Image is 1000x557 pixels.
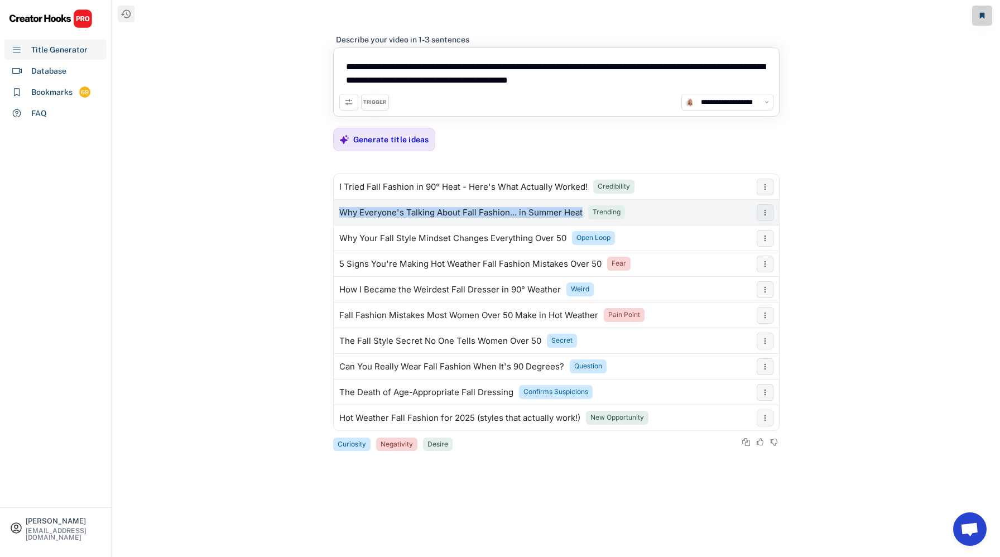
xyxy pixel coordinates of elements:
[353,135,429,145] div: Generate title ideas
[339,183,588,191] div: I Tried Fall Fashion in 90° Heat - Here's What Actually Worked!
[339,388,513,397] div: The Death of Age-Appropriate Fall Dressing
[381,440,413,449] div: Negativity
[551,336,573,345] div: Secret
[574,362,602,371] div: Question
[26,517,102,525] div: [PERSON_NAME]
[593,208,621,217] div: Trending
[31,87,73,98] div: Bookmarks
[363,99,386,106] div: TRIGGER
[427,440,448,449] div: Desire
[31,44,88,56] div: Title Generator
[608,310,640,320] div: Pain Point
[339,414,580,422] div: Hot Weather Fall Fashion for 2025 (styles that actually work!)
[598,182,630,191] div: Credibility
[339,311,598,320] div: Fall Fashion Mistakes Most Women Over 50 Make in Hot Weather
[79,88,90,97] div: 69
[339,285,561,294] div: How I Became the Weirdest Fall Dresser in 90° Weather
[336,35,469,45] div: Describe your video in 1-3 sentences
[9,9,93,28] img: CHPRO%20Logo.svg
[339,362,564,371] div: Can You Really Wear Fall Fashion When It's 90 Degrees?
[339,208,583,217] div: Why Everyone's Talking About Fall Fashion... in Summer Heat
[31,108,47,119] div: FAQ
[590,413,644,422] div: New Opportunity
[523,387,588,397] div: Confirms Suspicions
[685,97,695,107] img: channels4_profile.jpg
[26,527,102,541] div: [EMAIL_ADDRESS][DOMAIN_NAME]
[31,65,66,77] div: Database
[339,234,566,243] div: Why Your Fall Style Mindset Changes Everything Over 50
[338,440,366,449] div: Curiosity
[576,233,610,243] div: Open Loop
[612,259,626,268] div: Fear
[339,337,541,345] div: The Fall Style Secret No One Tells Women Over 50
[339,260,602,268] div: 5 Signs You're Making Hot Weather Fall Fashion Mistakes Over 50
[953,512,987,546] a: Open chat
[571,285,589,294] div: Weird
